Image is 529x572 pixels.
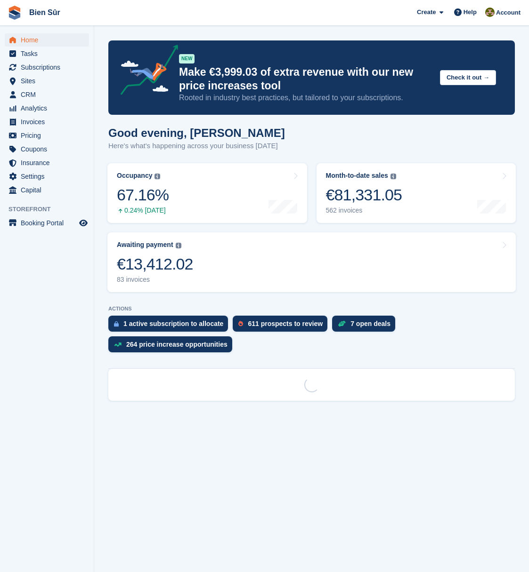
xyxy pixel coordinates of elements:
span: Analytics [21,102,77,115]
span: Subscriptions [21,61,77,74]
span: Settings [21,170,77,183]
img: deal-1b604bf984904fb50ccaf53a9ad4b4a5d6e5aea283cecdc64d6e3604feb123c2.svg [338,320,346,327]
a: menu [5,216,89,230]
a: menu [5,156,89,169]
span: Sites [21,74,77,87]
a: menu [5,143,89,156]
span: Help [464,8,477,17]
a: menu [5,170,89,183]
p: Make €3,999.03 of extra revenue with our new price increases tool [179,65,432,93]
img: icon-info-grey-7440780725fd019a000dd9b08b2336e03edf1995a4989e88bcd33f0948082b44.svg [391,174,396,179]
a: Month-to-date sales €81,331.05 562 invoices [317,163,516,223]
span: Create [417,8,436,17]
div: €81,331.05 [326,185,402,205]
a: menu [5,129,89,142]
img: price-adjustments-announcement-icon-8257ccfd72463d97f412b2fc003d46551f7dbcb40ab6d574587a9cd5c0d94... [113,45,179,98]
a: menu [5,102,89,115]
div: €13,412.02 [117,254,193,274]
p: ACTIONS [108,306,515,312]
span: Account [496,8,521,17]
div: 67.16% [117,185,169,205]
span: CRM [21,88,77,101]
span: Pricing [21,129,77,142]
a: 264 price increase opportunities [108,336,237,357]
span: Booking Portal [21,216,77,230]
a: menu [5,183,89,197]
div: 264 price increase opportunities [126,341,228,348]
img: stora-icon-8386f47178a22dfd0bd8f6a31ec36ba5ce8667c1dd55bd0f319d3a0aa187defe.svg [8,6,22,20]
div: Month-to-date sales [326,172,388,180]
a: menu [5,74,89,87]
div: 1 active subscription to allocate [123,320,223,327]
span: Invoices [21,115,77,128]
a: 7 open deals [332,316,400,336]
img: Matthieu Burnand [485,8,495,17]
a: Occupancy 67.16% 0.24% [DATE] [107,163,307,223]
span: Capital [21,183,77,197]
div: Occupancy [117,172,152,180]
a: menu [5,88,89,101]
a: 1 active subscription to allocate [108,316,233,336]
div: 7 open deals [350,320,391,327]
img: icon-info-grey-7440780725fd019a000dd9b08b2336e03edf1995a4989e88bcd33f0948082b44.svg [176,243,181,248]
div: 0.24% [DATE] [117,207,169,214]
a: Preview store [78,217,89,229]
img: price_increase_opportunities-93ffe204e8149a01c8c9dc8f82e8f89637d9d84a8eef4429ea346261dce0b2c0.svg [114,342,122,347]
div: 562 invoices [326,207,402,214]
p: Here's what's happening across your business [DATE] [108,141,285,151]
a: menu [5,115,89,128]
img: prospect-51fa495bee0391a8d652442698ab0144808aea92771e9ea1ae160a38d050c398.svg [238,321,243,326]
span: Insurance [21,156,77,169]
button: Check it out → [440,70,496,86]
div: Awaiting payment [117,241,173,249]
div: 83 invoices [117,276,193,284]
a: menu [5,61,89,74]
img: active_subscription_to_allocate_icon-d502201f5373d7db506a760aba3b589e785aa758c864c3986d89f69b8ff3... [114,321,119,327]
span: Coupons [21,143,77,156]
a: menu [5,47,89,60]
p: Rooted in industry best practices, but tailored to your subscriptions. [179,93,432,103]
div: NEW [179,54,195,64]
a: Bien Sûr [25,5,64,20]
div: 611 prospects to review [248,320,323,327]
span: Tasks [21,47,77,60]
a: menu [5,33,89,47]
a: Awaiting payment €13,412.02 83 invoices [107,232,516,292]
h1: Good evening, [PERSON_NAME] [108,127,285,139]
a: 611 prospects to review [233,316,332,336]
span: Storefront [8,205,94,214]
span: Home [21,33,77,47]
img: icon-info-grey-7440780725fd019a000dd9b08b2336e03edf1995a4989e88bcd33f0948082b44.svg [155,174,160,179]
